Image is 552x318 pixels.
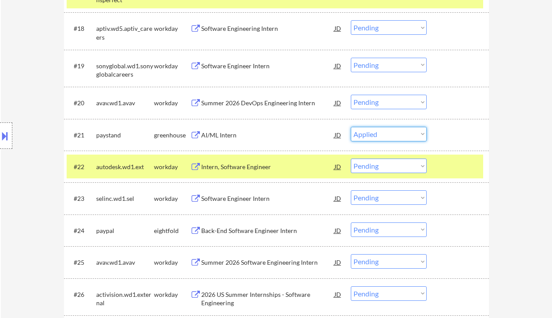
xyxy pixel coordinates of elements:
div: Summer 2026 Software Engineering Intern [201,258,334,267]
div: workday [154,62,190,70]
div: JD [334,95,342,111]
div: workday [154,163,190,171]
div: workday [154,258,190,267]
div: Software Engineer Intern [201,62,334,70]
div: Summer 2026 DevOps Engineering Intern [201,99,334,107]
div: Software Engineering Intern [201,24,334,33]
div: #18 [74,24,89,33]
div: #25 [74,258,89,267]
div: JD [334,222,342,238]
div: AI/ML Intern [201,131,334,140]
div: avav.wd1.avav [96,258,154,267]
div: paypal [96,226,154,235]
div: Back-End Software Engineer Intern [201,226,334,235]
div: #26 [74,290,89,299]
div: Software Engineer Intern [201,194,334,203]
div: aptiv.wd5.aptiv_careers [96,24,154,41]
div: JD [334,58,342,74]
div: JD [334,159,342,174]
div: JD [334,190,342,206]
div: greenhouse [154,131,190,140]
div: 2026 US Summer Internships - Software Engineering [201,290,334,307]
div: JD [334,127,342,143]
div: activision.wd1.external [96,290,154,307]
div: Intern, Software Engineer [201,163,334,171]
div: workday [154,24,190,33]
div: JD [334,254,342,270]
div: workday [154,99,190,107]
div: workday [154,290,190,299]
div: JD [334,286,342,302]
div: workday [154,194,190,203]
div: JD [334,20,342,36]
div: #24 [74,226,89,235]
div: eightfold [154,226,190,235]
